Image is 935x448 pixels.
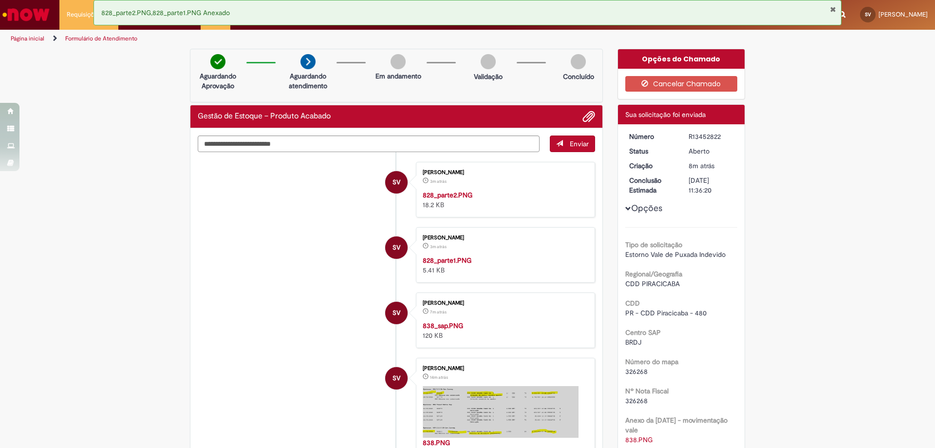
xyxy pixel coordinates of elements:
[423,256,471,265] a: 828_parte1.PNG
[625,387,669,395] b: Nº Nota Fiscal
[481,54,496,69] img: img-circle-grey.png
[11,35,44,42] a: Página inicial
[625,110,706,119] span: Sua solicitação foi enviada
[689,161,714,170] span: 8m atrás
[393,301,400,325] span: SV
[393,367,400,390] span: SV
[625,279,680,288] span: CDD PIRACICABA
[622,146,682,156] dt: Status
[618,49,745,69] div: Opções do Chamado
[198,112,331,121] h2: Gestão de Estoque – Produto Acabado Histórico de tíquete
[430,178,447,184] span: 3m atrás
[194,71,242,91] p: Aguardando Aprovação
[550,136,595,152] button: Enviar
[7,30,616,48] ul: Trilhas de página
[67,10,101,19] span: Requisições
[423,321,463,330] a: 838_sap.PNG
[622,161,682,171] dt: Criação
[563,72,594,81] p: Concluído
[430,244,447,250] span: 3m atrás
[571,54,586,69] img: img-circle-grey.png
[385,171,408,194] div: Stephanie Pricoli Victorino
[385,367,408,390] div: Stephanie Pricoli Victorino
[430,309,447,315] span: 7m atrás
[622,132,682,141] dt: Número
[423,366,585,371] div: [PERSON_NAME]
[385,302,408,324] div: Stephanie Pricoli Victorino
[423,438,450,447] a: 838.PNG
[625,250,726,259] span: Estorno Vale de Puxada Indevido
[430,374,448,380] span: 14m atrás
[625,416,728,434] b: Anexo da [DATE] - movimentação vale
[393,236,400,259] span: SV
[430,374,448,380] time: 27/08/2025 14:30:05
[474,72,503,81] p: Validação
[689,132,734,141] div: R13452822
[423,321,585,340] div: 120 KB
[865,11,871,18] span: SV
[65,35,137,42] a: Formulário de Atendimento
[625,309,707,317] span: PR - CDD Piracicaba - 480
[423,255,585,275] div: 5.41 KB
[570,139,589,148] span: Enviar
[385,236,408,259] div: Stephanie Pricoli Victorino
[689,175,734,195] div: [DATE] 11:36:20
[423,235,585,241] div: [PERSON_NAME]
[210,54,225,69] img: check-circle-green.png
[625,338,641,347] span: BRDJ
[284,71,332,91] p: Aguardando atendimento
[689,161,714,170] time: 27/08/2025 14:36:14
[625,367,648,376] span: 326268
[430,309,447,315] time: 27/08/2025 14:37:05
[625,328,661,337] b: Centro SAP
[423,191,472,199] a: 828_parte2.PNG
[625,396,648,405] span: 326268
[625,435,653,444] a: Download de 838.PNG
[430,244,447,250] time: 27/08/2025 14:41:05
[1,5,51,24] img: ServiceNow
[423,170,585,175] div: [PERSON_NAME]
[423,300,585,306] div: [PERSON_NAME]
[391,54,406,69] img: img-circle-grey.png
[625,299,640,308] b: CDD
[622,175,682,195] dt: Conclusão Estimada
[689,161,734,171] div: 27/08/2025 14:36:14
[300,54,316,69] img: arrow-next.png
[198,136,540,152] textarea: Digite sua mensagem aqui...
[625,357,678,366] b: Número do mapa
[582,110,595,123] button: Adicionar anexos
[830,5,836,13] button: Fechar Notificação
[393,171,400,194] span: SV
[101,8,230,17] span: 828_parte2.PNG,828_parte1.PNG Anexado
[430,178,447,184] time: 27/08/2025 14:41:05
[625,270,682,278] b: Regional/Geografia
[423,190,585,210] div: 18.2 KB
[625,76,738,92] button: Cancelar Chamado
[689,146,734,156] div: Aberto
[879,10,928,19] span: [PERSON_NAME]
[375,71,421,81] p: Em andamento
[625,240,682,249] b: Tipo de solicitação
